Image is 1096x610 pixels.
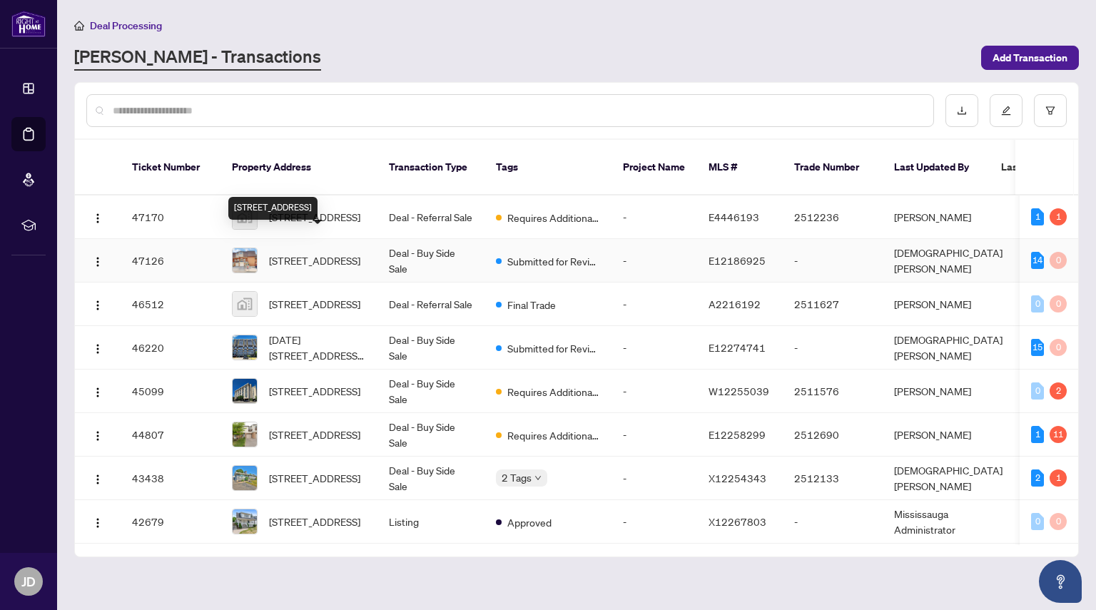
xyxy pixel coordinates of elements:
div: 0 [1050,513,1067,530]
td: - [612,500,697,544]
td: - [612,413,697,457]
td: - [783,239,883,283]
span: download [957,106,967,116]
img: Logo [92,517,103,529]
div: 0 [1050,252,1067,269]
span: 2 Tags [502,469,532,486]
td: Deal - Buy Side Sale [377,413,484,457]
span: Requires Additional Docs [507,210,600,225]
td: Deal - Referral Sale [377,283,484,326]
button: edit [990,94,1023,127]
td: Deal - Buy Side Sale [377,370,484,413]
div: 2 [1050,382,1067,400]
button: Logo [86,510,109,533]
td: 44807 [121,413,220,457]
td: 46220 [121,326,220,370]
img: logo [11,11,46,37]
span: E12258299 [709,428,766,441]
a: [PERSON_NAME] - Transactions [74,45,321,71]
td: Deal - Buy Side Sale [377,239,484,283]
td: 2511627 [783,283,883,326]
span: Submitted for Review [507,253,600,269]
span: Last Modified Date [1001,159,1088,175]
img: thumbnail-img [233,292,257,316]
div: 0 [1031,295,1044,312]
td: - [612,457,697,500]
span: Requires Additional Docs [507,384,600,400]
img: thumbnail-img [233,422,257,447]
td: [DEMOGRAPHIC_DATA][PERSON_NAME] [883,457,1014,500]
div: 0 [1050,295,1067,312]
span: X12267803 [709,515,766,528]
th: Trade Number [783,140,883,195]
div: 0 [1050,339,1067,356]
span: Submitted for Review [507,340,600,356]
div: 1 [1050,469,1067,487]
button: Logo [86,380,109,402]
span: [STREET_ADDRESS] [269,470,360,486]
span: Deal Processing [90,19,162,32]
td: 47126 [121,239,220,283]
th: Project Name [612,140,697,195]
td: 42679 [121,500,220,544]
th: Last Updated By [883,140,990,195]
span: Add Transaction [993,46,1067,69]
img: thumbnail-img [233,379,257,403]
th: Ticket Number [121,140,220,195]
td: - [783,500,883,544]
th: MLS # [697,140,783,195]
span: filter [1045,106,1055,116]
td: 47170 [121,195,220,239]
td: - [612,195,697,239]
img: thumbnail-img [233,466,257,490]
td: Deal - Buy Side Sale [377,457,484,500]
div: 0 [1031,382,1044,400]
img: thumbnail-img [233,248,257,273]
button: Open asap [1039,560,1082,603]
img: Logo [92,300,103,311]
td: 2511576 [783,370,883,413]
td: - [783,326,883,370]
img: Logo [92,213,103,224]
th: Tags [484,140,612,195]
th: Property Address [220,140,377,195]
td: - [612,239,697,283]
span: E12186925 [709,254,766,267]
td: Listing [377,500,484,544]
td: Mississauga Administrator [883,500,1014,544]
span: Approved [507,514,552,530]
span: W12255039 [709,385,769,397]
span: E12274741 [709,341,766,354]
div: 15 [1031,339,1044,356]
td: 45099 [121,370,220,413]
div: 2 [1031,469,1044,487]
td: [DEMOGRAPHIC_DATA][PERSON_NAME] [883,326,1014,370]
div: 1 [1031,426,1044,443]
img: thumbnail-img [233,335,257,360]
img: Logo [92,256,103,268]
span: X12254343 [709,472,766,484]
td: Deal - Buy Side Sale [377,326,484,370]
div: 11 [1050,426,1067,443]
span: Final Trade [507,297,556,312]
td: Deal - Referral Sale [377,195,484,239]
button: Logo [86,205,109,228]
button: Logo [86,336,109,359]
button: filter [1034,94,1067,127]
td: 43438 [121,457,220,500]
span: edit [1001,106,1011,116]
button: Logo [86,249,109,272]
div: 14 [1031,252,1044,269]
button: Add Transaction [981,46,1079,70]
span: [STREET_ADDRESS] [269,383,360,399]
span: home [74,21,84,31]
img: thumbnail-img [233,509,257,534]
td: [PERSON_NAME] [883,413,1014,457]
td: 2512236 [783,195,883,239]
span: [DATE][STREET_ADDRESS][DATE] [269,332,366,363]
span: E4446193 [709,210,759,223]
span: [STREET_ADDRESS] [269,514,360,529]
img: Logo [92,387,103,398]
div: 1 [1031,208,1044,225]
td: - [612,283,697,326]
